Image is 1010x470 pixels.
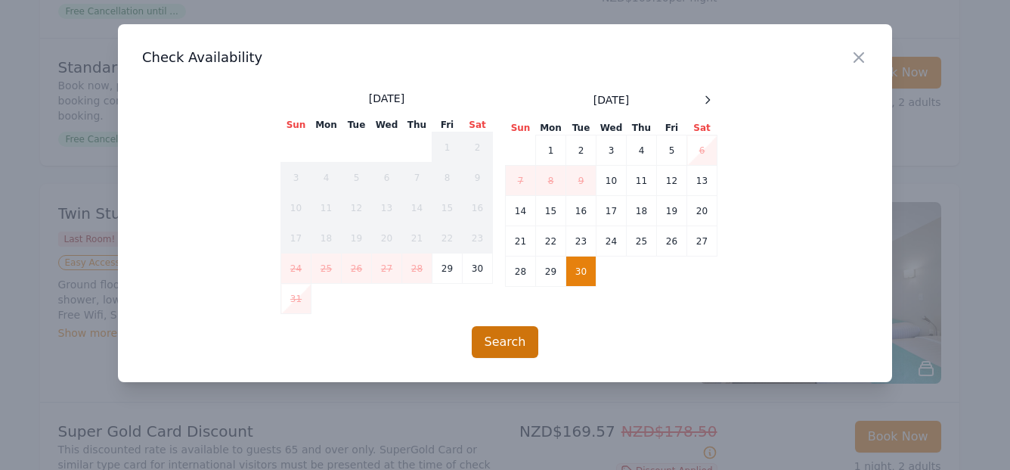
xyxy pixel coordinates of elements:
[432,193,463,223] td: 15
[463,223,493,254] td: 23
[566,257,596,287] td: 30
[432,132,463,163] td: 1
[281,118,311,132] th: Sun
[506,166,536,196] td: 7
[536,257,566,287] td: 29
[281,163,311,193] td: 3
[627,196,657,226] td: 18
[463,193,493,223] td: 16
[432,223,463,254] td: 22
[372,163,402,193] td: 6
[402,254,432,284] td: 28
[142,48,868,67] h3: Check Availability
[432,254,463,284] td: 29
[342,163,372,193] td: 5
[566,196,596,226] td: 16
[687,196,717,226] td: 20
[657,226,687,257] td: 26
[566,121,596,135] th: Tue
[372,118,402,132] th: Wed
[463,118,493,132] th: Sat
[342,118,372,132] th: Tue
[463,163,493,193] td: 9
[311,118,342,132] th: Mon
[372,254,402,284] td: 27
[311,254,342,284] td: 25
[506,196,536,226] td: 14
[596,196,627,226] td: 17
[311,223,342,254] td: 18
[536,135,566,166] td: 1
[657,121,687,135] th: Fri
[536,121,566,135] th: Mon
[657,196,687,226] td: 19
[687,121,717,135] th: Sat
[369,91,404,106] span: [DATE]
[311,193,342,223] td: 11
[342,223,372,254] td: 19
[402,223,432,254] td: 21
[596,226,627,257] td: 24
[687,226,717,257] td: 27
[372,223,402,254] td: 20
[687,166,717,196] td: 13
[281,193,311,223] td: 10
[342,193,372,223] td: 12
[687,135,717,166] td: 6
[596,166,627,196] td: 10
[593,92,629,107] span: [DATE]
[627,121,657,135] th: Thu
[281,223,311,254] td: 17
[506,121,536,135] th: Sun
[281,254,311,284] td: 24
[432,118,463,132] th: Fri
[472,326,539,358] button: Search
[596,135,627,166] td: 3
[506,257,536,287] td: 28
[402,163,432,193] td: 7
[342,254,372,284] td: 26
[536,166,566,196] td: 8
[627,166,657,196] td: 11
[311,163,342,193] td: 4
[372,193,402,223] td: 13
[463,254,493,284] td: 30
[463,132,493,163] td: 2
[506,226,536,257] td: 21
[627,135,657,166] td: 4
[536,226,566,257] td: 22
[596,121,627,135] th: Wed
[657,166,687,196] td: 12
[566,135,596,166] td: 2
[627,226,657,257] td: 25
[432,163,463,193] td: 8
[402,193,432,223] td: 14
[281,284,311,314] td: 31
[566,166,596,196] td: 9
[566,226,596,257] td: 23
[657,135,687,166] td: 5
[402,118,432,132] th: Thu
[536,196,566,226] td: 15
